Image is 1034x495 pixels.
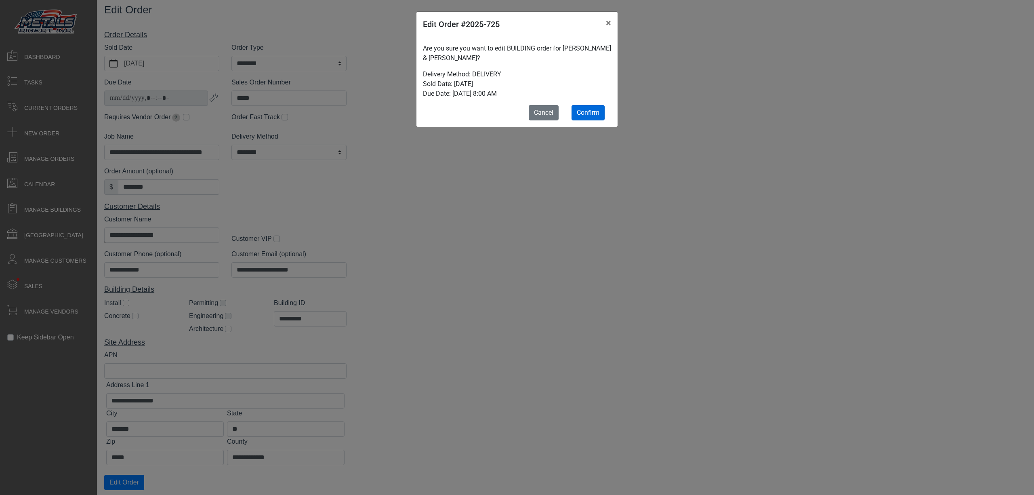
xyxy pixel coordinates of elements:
button: Cancel [529,105,559,120]
button: Close [599,12,618,34]
p: Delivery Method: DELIVERY Sold Date: [DATE] Due Date: [DATE] 8:00 AM [423,70,611,99]
h5: Edit Order #2025-725 [423,18,500,30]
button: Confirm [572,105,605,120]
p: Are you sure you want to edit BUILDING order for [PERSON_NAME] & [PERSON_NAME]? [423,44,611,63]
span: Confirm [577,109,599,116]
